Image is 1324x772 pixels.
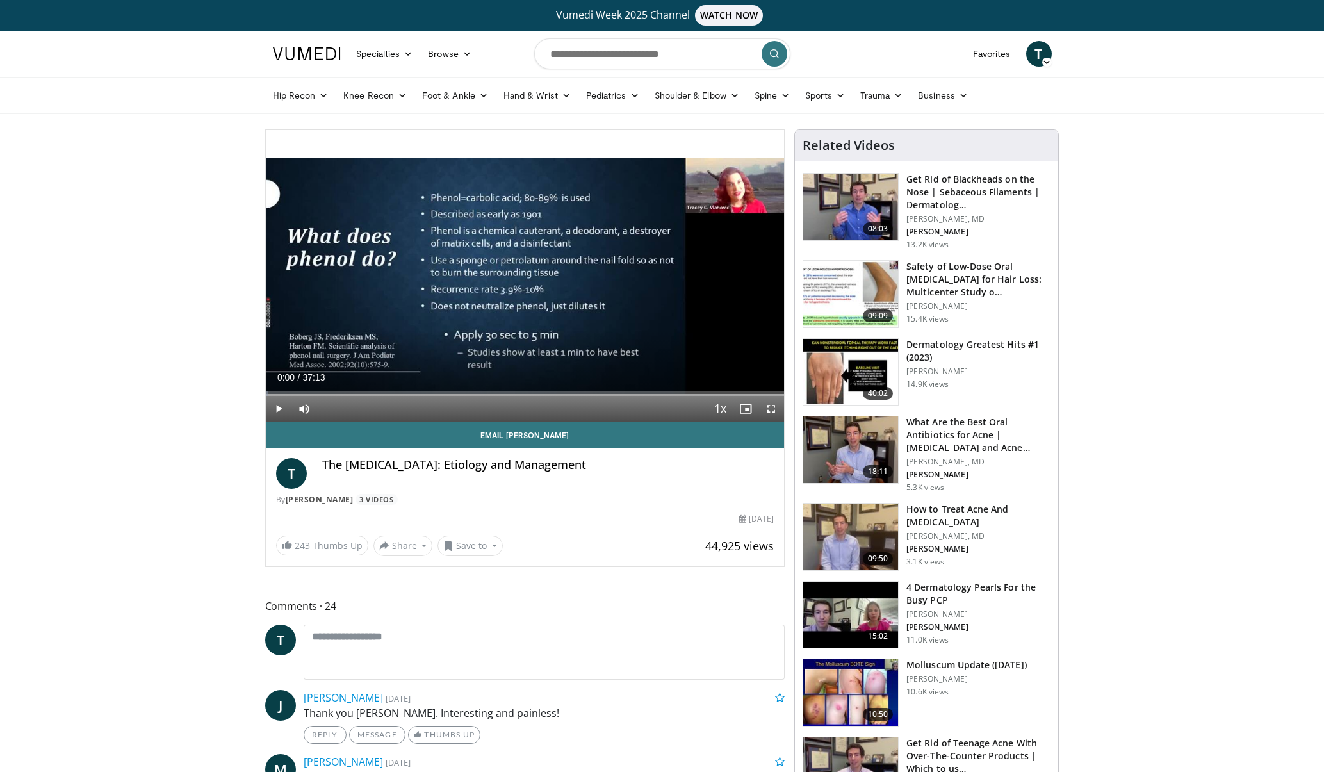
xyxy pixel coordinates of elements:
[265,83,336,108] a: Hip Recon
[304,691,383,705] a: [PERSON_NAME]
[739,513,774,525] div: [DATE]
[336,83,414,108] a: Knee Recon
[348,41,421,67] a: Specialties
[747,83,797,108] a: Spine
[286,494,354,505] a: [PERSON_NAME]
[295,539,310,552] span: 243
[803,504,898,570] img: a3cafd6f-40a9-4bb9-837d-a5e4af0c332c.150x105_q85_crop-smart_upscale.jpg
[853,83,911,108] a: Trauma
[266,422,785,448] a: Email [PERSON_NAME]
[906,457,1050,467] p: [PERSON_NAME], MD
[349,726,405,744] a: Message
[906,581,1050,607] h3: 4 Dermatology Pearls For the Busy PCP
[906,301,1050,311] p: [PERSON_NAME]
[420,41,479,67] a: Browse
[803,582,898,648] img: 04c704bc-886d-4395-b463-610399d2ca6d.150x105_q85_crop-smart_upscale.jpg
[304,755,383,769] a: [PERSON_NAME]
[906,609,1050,620] p: [PERSON_NAME]
[803,173,1050,250] a: 08:03 Get Rid of Blackheads on the Nose | Sebaceous Filaments | Dermatolog… [PERSON_NAME], MD [PE...
[578,83,647,108] a: Pediatrics
[906,173,1050,211] h3: Get Rid of Blackheads on the Nose | Sebaceous Filaments | Dermatolog…
[733,396,758,422] button: Enable picture-in-picture mode
[1026,41,1052,67] a: T
[322,458,774,472] h4: The [MEDICAL_DATA]: Etiology and Management
[276,458,307,489] a: T
[906,240,949,250] p: 13.2K views
[906,674,1027,684] p: [PERSON_NAME]
[803,138,895,153] h4: Related Videos
[803,659,1050,727] a: 10:50 Molluscum Update ([DATE]) [PERSON_NAME] 10.6K views
[906,416,1050,454] h3: What Are the Best Oral Antibiotics for Acne | [MEDICAL_DATA] and Acne…
[906,503,1050,529] h3: How to Treat Acne And [MEDICAL_DATA]
[863,552,894,565] span: 09:50
[803,416,898,483] img: cd394936-f734-46a2-a1c5-7eff6e6d7a1f.150x105_q85_crop-smart_upscale.jpg
[266,130,785,422] video-js: Video Player
[803,174,898,240] img: 54dc8b42-62c8-44d6-bda4-e2b4e6a7c56d.150x105_q85_crop-smart_upscale.jpg
[906,557,944,567] p: 3.1K views
[863,387,894,400] span: 40:02
[803,260,1050,328] a: 09:09 Safety of Low-Dose Oral [MEDICAL_DATA] for Hair Loss: Multicenter Study o… [PERSON_NAME] 15...
[965,41,1018,67] a: Favorites
[302,372,325,382] span: 37:13
[906,687,949,697] p: 10.6K views
[803,581,1050,649] a: 15:02 4 Dermatology Pearls For the Busy PCP [PERSON_NAME] [PERSON_NAME] 11.0K views
[906,622,1050,632] p: [PERSON_NAME]
[863,309,894,322] span: 09:09
[534,38,790,69] input: Search topics, interventions
[695,5,763,26] span: WATCH NOW
[803,503,1050,571] a: 09:50 How to Treat Acne And [MEDICAL_DATA] [PERSON_NAME], MD [PERSON_NAME] 3.1K views
[356,494,398,505] a: 3 Videos
[803,659,898,726] img: f51b4d6d-4f3a-4ff8-aca7-3ff3d12b1e6d.150x105_q85_crop-smart_upscale.jpg
[906,260,1050,299] h3: Safety of Low-Dose Oral [MEDICAL_DATA] for Hair Loss: Multicenter Study o…
[496,83,578,108] a: Hand & Wrist
[906,635,949,645] p: 11.0K views
[906,227,1050,237] p: [PERSON_NAME]
[705,538,774,554] span: 44,925 views
[266,396,291,422] button: Play
[304,726,347,744] a: Reply
[863,222,894,235] span: 08:03
[304,705,785,721] p: Thank you [PERSON_NAME]. Interesting and painless!
[803,416,1050,493] a: 18:11 What Are the Best Oral Antibiotics for Acne | [MEDICAL_DATA] and Acne… [PERSON_NAME], MD [P...
[276,536,368,555] a: 243 Thumbs Up
[906,531,1050,541] p: [PERSON_NAME], MD
[273,47,341,60] img: VuMedi Logo
[906,338,1050,364] h3: Dermatology Greatest Hits #1 (2023)
[863,708,894,721] span: 10:50
[291,396,317,422] button: Mute
[707,396,733,422] button: Playback Rate
[373,536,433,556] button: Share
[386,693,411,704] small: [DATE]
[906,544,1050,554] p: [PERSON_NAME]
[265,625,296,655] a: T
[758,396,784,422] button: Fullscreen
[265,598,785,614] span: Comments 24
[906,482,944,493] p: 5.3K views
[910,83,976,108] a: Business
[906,470,1050,480] p: [PERSON_NAME]
[906,379,949,390] p: 14.9K views
[797,83,853,108] a: Sports
[276,494,774,505] div: By
[863,630,894,643] span: 15:02
[386,757,411,768] small: [DATE]
[863,465,894,478] span: 18:11
[647,83,747,108] a: Shoulder & Elbow
[803,261,898,327] img: 83a686ce-4f43-4faf-a3e0-1f3ad054bd57.150x105_q85_crop-smart_upscale.jpg
[266,391,785,396] div: Progress Bar
[803,339,898,406] img: 167f4955-2110-4677-a6aa-4d4647c2ca19.150x105_q85_crop-smart_upscale.jpg
[277,372,295,382] span: 0:00
[906,366,1050,377] p: [PERSON_NAME]
[803,338,1050,406] a: 40:02 Dermatology Greatest Hits #1 (2023) [PERSON_NAME] 14.9K views
[906,659,1027,671] h3: Molluscum Update ([DATE])
[437,536,503,556] button: Save to
[906,214,1050,224] p: [PERSON_NAME], MD
[265,690,296,721] a: J
[408,726,480,744] a: Thumbs Up
[906,314,949,324] p: 15.4K views
[298,372,300,382] span: /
